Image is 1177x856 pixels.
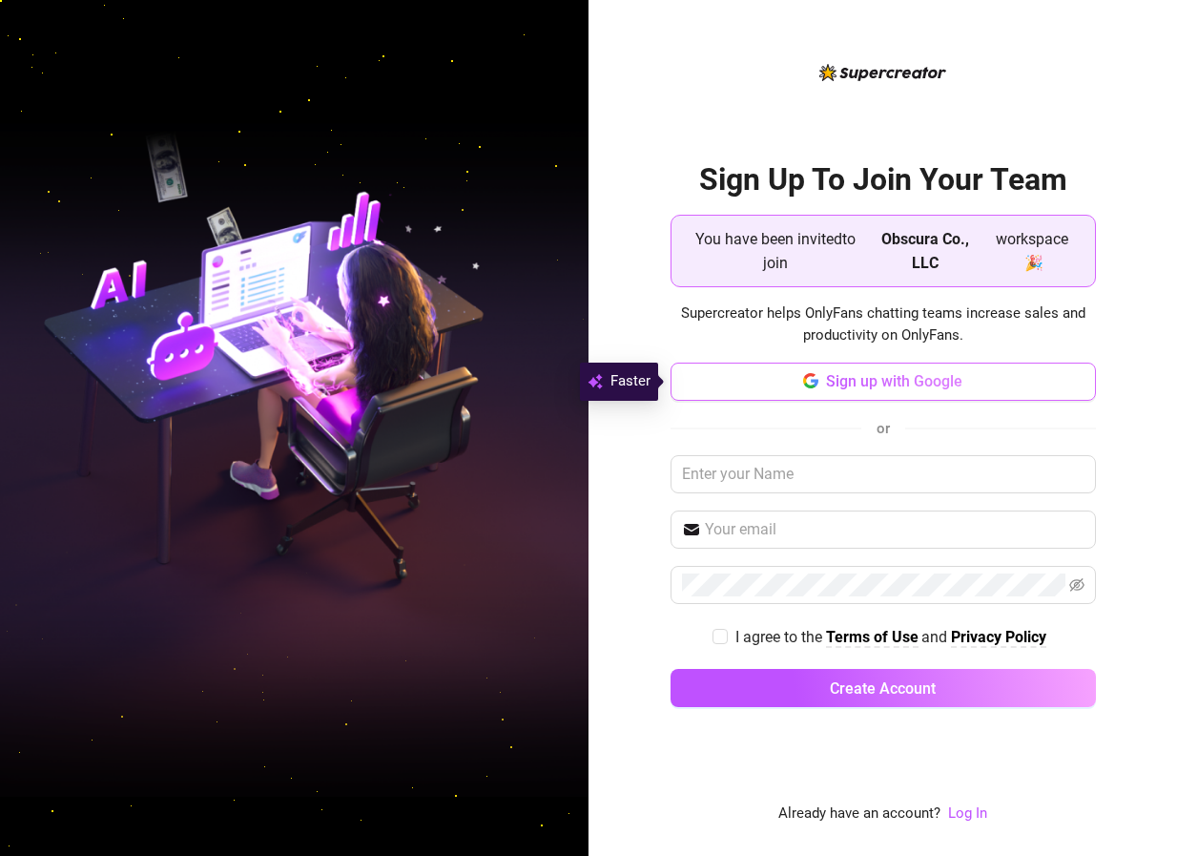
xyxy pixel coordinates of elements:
[877,420,890,437] span: or
[671,160,1096,199] h2: Sign Up To Join Your Team
[588,370,603,393] img: svg%3e
[948,804,987,822] a: Log In
[826,628,919,646] strong: Terms of Use
[705,518,1084,541] input: Your email
[671,455,1096,493] input: Enter your Name
[671,303,1096,347] span: Supercreator helps OnlyFans chatting teams increase sales and productivity on OnlyFans.
[826,628,919,648] a: Terms of Use
[671,669,1096,707] button: Create Account
[985,227,1080,275] span: workspace 🎉
[819,64,946,81] img: logo-BBDzfeDw.svg
[881,230,969,272] strong: Obscura Co., LLC
[735,628,826,646] span: I agree to the
[951,628,1046,648] a: Privacy Policy
[826,372,962,390] span: Sign up with Google
[830,679,936,698] span: Create Account
[671,363,1096,401] button: Sign up with Google
[948,803,987,825] a: Log In
[687,227,866,275] span: You have been invited to join
[610,370,650,393] span: Faster
[951,628,1046,646] strong: Privacy Policy
[1069,577,1084,593] span: eye-invisible
[778,803,940,825] span: Already have an account?
[921,628,951,646] span: and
